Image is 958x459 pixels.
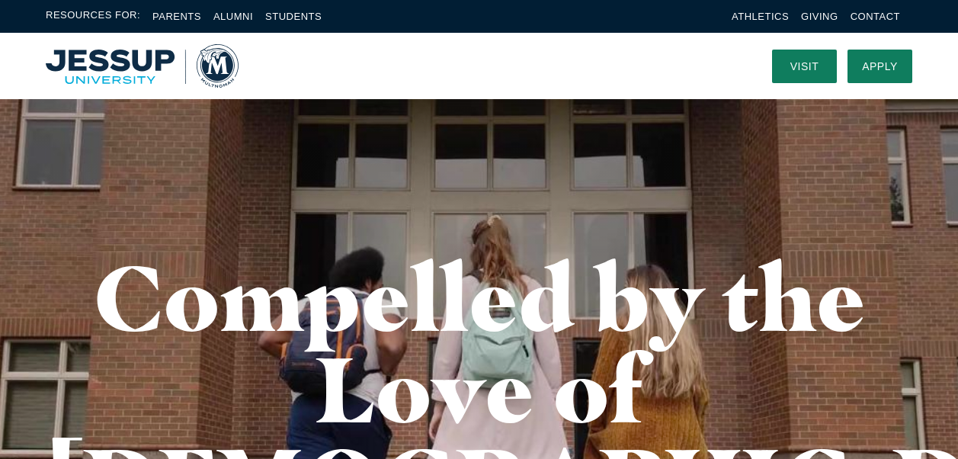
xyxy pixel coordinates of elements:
[265,11,322,22] a: Students
[46,8,140,25] span: Resources For:
[732,11,789,22] a: Athletics
[46,44,239,88] img: Multnomah University Logo
[847,50,912,83] a: Apply
[801,11,838,22] a: Giving
[46,44,239,88] a: Home
[152,11,201,22] a: Parents
[851,11,900,22] a: Contact
[213,11,253,22] a: Alumni
[772,50,837,83] a: Visit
